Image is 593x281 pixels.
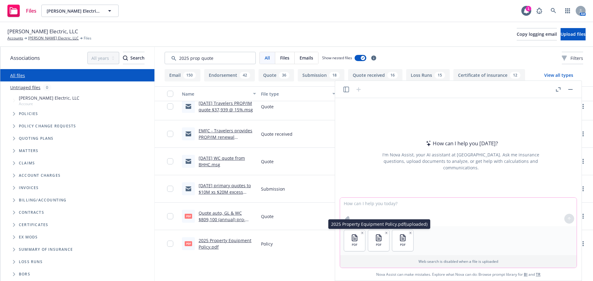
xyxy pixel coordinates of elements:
a: more [579,103,587,110]
div: 36 [279,72,289,79]
div: File type [261,91,328,97]
span: Loss Runs [19,260,43,264]
button: File type [259,86,338,101]
span: PDF [376,243,381,247]
div: 18 [329,72,340,79]
span: Quote [261,213,274,220]
a: Quote auto, GL & WC $809,100 (annual) pro-rated 6/15/10/1/2025 $239,494.pdf [199,210,245,235]
a: EMFC - Travelers provides PROP/IM renewal quotes.msg [199,128,252,147]
span: pdf [185,214,192,218]
span: PDF [352,243,357,247]
span: [PERSON_NAME] Electric, LLC [7,27,78,35]
a: Accounts [7,35,23,41]
span: Ex Mods [19,235,38,239]
span: Claims [19,161,35,165]
button: Email [165,69,200,81]
div: Name [182,91,249,97]
span: [PERSON_NAME] Electric, LLC [19,95,79,101]
button: Endorsement [204,69,255,81]
div: 12 [510,72,520,79]
div: 16 [387,72,398,79]
span: BORs [19,272,30,276]
button: PDF [392,230,413,251]
button: PDF [368,230,389,251]
input: Toggle Row Selected [167,131,173,137]
span: Invoices [19,186,39,190]
a: BI [524,272,528,277]
span: Files [26,8,36,13]
button: Certificate of insurance [453,69,525,81]
span: PDF [400,243,406,247]
a: 2025 Property Equipment Policy.pdf [199,238,251,250]
button: Quote [259,69,294,81]
span: Policies [19,112,38,116]
button: Upload files [561,28,586,40]
span: Show nested files [322,55,352,60]
div: Tree Example [0,93,154,194]
input: Toggle Row Selected [167,186,173,192]
div: 150 [183,72,196,79]
div: I'm Nova Assist, your AI assistant at [GEOGRAPHIC_DATA]. Ask me insurance questions, upload docum... [374,151,548,171]
div: Folder Tree Example [0,194,154,280]
span: Account [19,101,79,106]
a: [PERSON_NAME] Electric, LLC [28,35,79,41]
span: Emails [300,55,313,61]
span: Files [84,35,91,41]
span: Matters [19,149,38,153]
span: Account charges [19,174,61,177]
span: Policy change requests [19,124,76,128]
span: pdf [185,241,192,246]
button: Submission [298,69,344,81]
span: All [265,55,270,61]
span: Summary of insurance [19,248,73,251]
a: Untriaged files [10,84,40,91]
span: Quote [261,158,274,165]
input: Search by keyword... [165,52,256,64]
a: more [579,240,587,247]
input: Toggle Row Selected [167,241,173,247]
a: Report a Bug [533,5,545,17]
button: Name [179,86,259,101]
div: 42 [240,72,250,79]
div: 0 [43,84,51,91]
button: [PERSON_NAME] Electric, LLC [41,5,119,17]
div: 15 [435,72,445,79]
span: Upload files [561,31,586,37]
a: [DATE] primary quotes to $10M xs $20M excess liability u/w.msg [199,183,251,201]
button: Quote received [348,69,402,81]
span: Quoting plans [19,137,54,140]
button: SearchSearch [123,52,145,64]
span: Billing/Accounting [19,198,67,202]
input: Toggle Row Selected [167,213,173,219]
span: Submission [261,186,285,192]
div: Search [123,52,145,64]
button: Loss Runs [406,69,450,81]
input: Select all [167,91,173,97]
span: Policy [261,241,273,247]
button: Copy logging email [517,28,557,40]
button: PDF [344,230,365,251]
div: How can I help you [DATE]? [424,139,498,147]
button: View all types [534,69,583,81]
a: more [579,130,587,138]
a: Files [5,2,39,19]
input: Toggle Row Selected [167,103,173,110]
span: Associations [10,54,40,62]
a: more [579,213,587,220]
span: Filters [562,55,583,61]
span: Certificates [19,223,48,227]
a: more [579,158,587,165]
span: Quote [261,103,274,110]
a: more [579,185,587,192]
span: Quote received [261,131,292,137]
svg: Search [123,56,128,60]
span: [PERSON_NAME] Electric, LLC [47,8,100,14]
button: Filters [562,52,583,64]
span: Nova Assist can make mistakes. Explore what Nova can do: Browse prompt library for and [376,268,540,281]
a: Switch app [561,5,574,17]
a: [DATE] WC quote from BHHC.msg [199,155,245,167]
p: Web search is disabled when a file is uploaded [344,259,573,264]
a: All files [10,72,25,78]
span: Contracts [19,211,44,214]
span: Files [280,55,289,61]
